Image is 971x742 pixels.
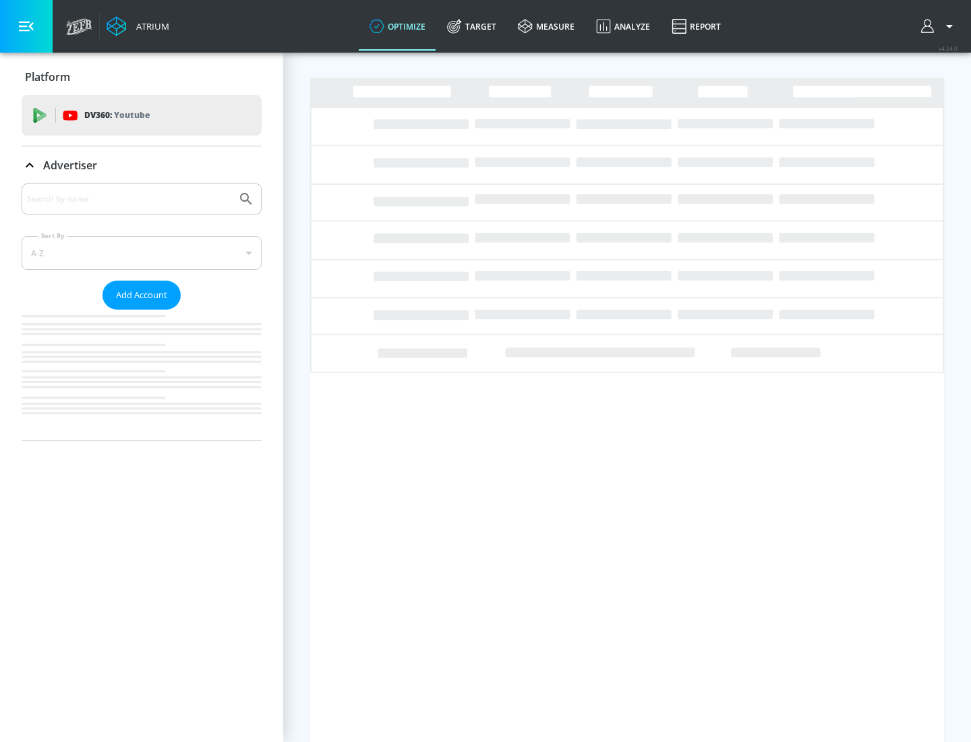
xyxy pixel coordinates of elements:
div: Platform [22,58,262,96]
a: optimize [359,2,436,51]
div: Atrium [131,20,169,32]
a: Analyze [585,2,661,51]
a: Target [436,2,507,51]
input: Search by name [27,190,231,208]
label: Sort By [38,231,67,240]
a: Report [661,2,732,51]
div: Advertiser [22,146,262,184]
span: v 4.24.0 [939,45,958,52]
div: Advertiser [22,183,262,440]
nav: list of Advertiser [22,310,262,440]
p: Youtube [114,108,150,122]
div: DV360: Youtube [22,95,262,136]
p: Advertiser [43,158,97,173]
button: Add Account [102,281,181,310]
a: Atrium [107,16,169,36]
span: Add Account [116,287,167,303]
p: Platform [25,69,70,84]
p: DV360: [84,108,150,123]
div: A-Z [22,236,262,270]
a: measure [507,2,585,51]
